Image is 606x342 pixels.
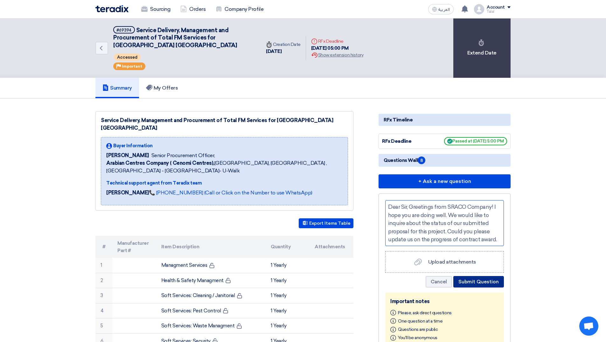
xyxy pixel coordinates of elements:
[95,288,112,303] td: 3
[156,288,266,303] td: Soft Services: Cleaning / Janitorial
[102,85,132,91] h5: Summary
[95,258,112,273] td: 1
[112,236,156,258] th: Manufacturer Part #
[398,310,452,315] span: Please, ask direct questions
[95,5,129,12] img: Teradix logo
[266,41,301,48] div: Creation Date
[116,28,132,32] div: #69394
[266,303,310,318] td: 1 Yearly
[211,2,268,16] a: Company Profile
[156,236,266,258] th: Item Description
[382,138,430,145] div: RFx Deadline
[418,156,425,164] span: 8
[113,27,237,49] span: Service Delivery, Management and Procurement of Total FM Services for [GEOGRAPHIC_DATA] [GEOGRAPH...
[428,259,476,265] span: Upload attachments
[390,298,499,305] div: Important notes
[156,303,266,318] td: Soft Services: Pest Control
[95,318,112,334] td: 5
[151,152,215,159] span: Senior Procurement Officer,
[95,236,112,258] th: #
[379,114,511,126] div: RFx Timeline
[453,18,511,78] div: Extend Date
[487,5,505,10] div: Account
[101,117,348,132] div: Service Delivery, Management and Procurement of Total FM Services for [GEOGRAPHIC_DATA] [GEOGRAPH...
[136,2,175,16] a: Sourcing
[106,152,149,159] span: [PERSON_NAME]
[95,273,112,288] td: 2
[379,174,511,188] button: + Ask a new question
[311,52,363,58] div: Show extension history
[156,318,266,334] td: Soft Services: Waste Managment
[146,85,178,91] h5: My Offers
[311,45,363,52] div: [DATE] 05:00 PM
[266,48,301,55] div: [DATE]
[139,78,185,98] a: My Offers
[149,190,312,196] a: 📞 [PHONE_NUMBER] (Call or Click on the Number to use WhatsApp)
[385,200,504,246] div: Ask a question here...
[266,236,310,258] th: Quantity
[106,190,149,196] strong: [PERSON_NAME]
[299,218,353,228] button: Export Items Table
[122,64,142,69] span: Important
[487,10,511,13] div: Talal
[311,38,363,45] div: RFx Deadline
[384,156,425,164] span: Questions Wall
[428,4,454,14] button: العربية
[95,78,139,98] a: Summary
[106,160,214,166] b: Arabian Centres Company ( Cenomi Centres),
[156,258,266,273] td: Managment Services
[398,318,442,324] span: One question at a time
[113,142,153,149] span: Buyer Information
[579,317,598,336] div: Open chat
[266,273,310,288] td: 1 Yearly
[398,327,438,332] span: Questions are public
[444,137,507,145] span: Passed at [DATE] 5:00 PM
[453,276,504,287] button: Submit Question
[266,318,310,334] td: 1 Yearly
[474,4,484,14] img: profile_test.png
[106,180,343,186] div: Technical support agent from Teradix team
[106,159,343,175] span: [GEOGRAPHIC_DATA], [GEOGRAPHIC_DATA] ,[GEOGRAPHIC_DATA] - [GEOGRAPHIC_DATA]- U-Walk
[426,276,452,287] button: Cancel
[175,2,211,16] a: Orders
[266,258,310,273] td: 1 Yearly
[113,26,253,49] h5: Service Delivery, Management and Procurement of Total FM Services for Jawharat Riyadh
[438,7,450,12] span: العربية
[156,273,266,288] td: Health & Safety Managment
[95,303,112,318] td: 4
[114,54,141,61] span: Accessed
[310,236,353,258] th: Attachments
[398,335,437,340] span: You'll be anonymous
[266,288,310,303] td: 1 Yearly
